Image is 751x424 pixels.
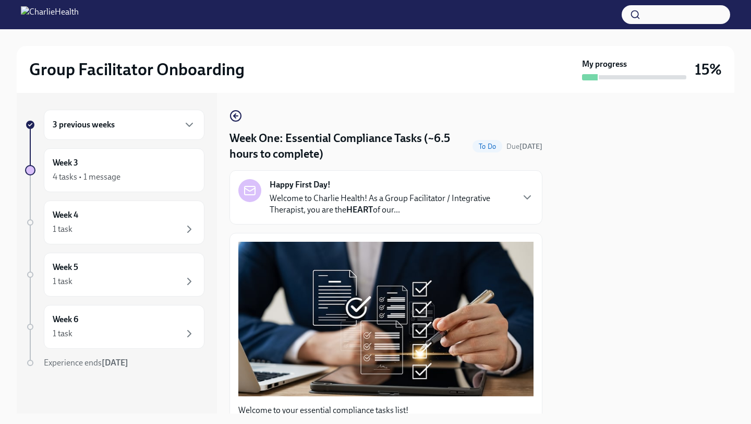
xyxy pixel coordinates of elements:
[25,253,204,297] a: Week 51 task
[25,148,204,192] a: Week 34 tasks • 1 message
[582,58,627,70] strong: My progress
[53,171,120,183] div: 4 tasks • 1 message
[229,131,468,162] h4: Week One: Essential Compliance Tasks (~6.5 hours to complete)
[53,209,78,221] h6: Week 4
[29,59,245,80] h2: Group Facilitator Onboarding
[270,193,513,216] p: Welcome to Charlie Health! As a Group Facilitator / Integrative Therapist, you are the of our...
[44,358,128,368] span: Experience ends
[53,314,78,325] h6: Week 6
[238,405,534,416] p: Welcome to your essential compliance tasks list!
[238,242,534,396] button: Zoom image
[473,143,502,150] span: To Do
[44,110,204,140] div: 3 previous weeks
[102,358,128,368] strong: [DATE]
[695,60,722,79] h3: 15%
[346,205,373,215] strong: HEART
[53,262,78,273] h6: Week 5
[53,157,78,169] h6: Week 3
[506,142,542,151] span: Due
[53,328,72,339] div: 1 task
[270,179,331,191] strong: Happy First Day!
[53,119,115,131] h6: 3 previous weeks
[25,305,204,349] a: Week 61 task
[506,142,542,151] span: September 1st, 2025 10:00
[21,6,79,23] img: CharlieHealth
[53,276,72,287] div: 1 task
[519,142,542,151] strong: [DATE]
[25,201,204,244] a: Week 41 task
[53,223,72,235] div: 1 task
